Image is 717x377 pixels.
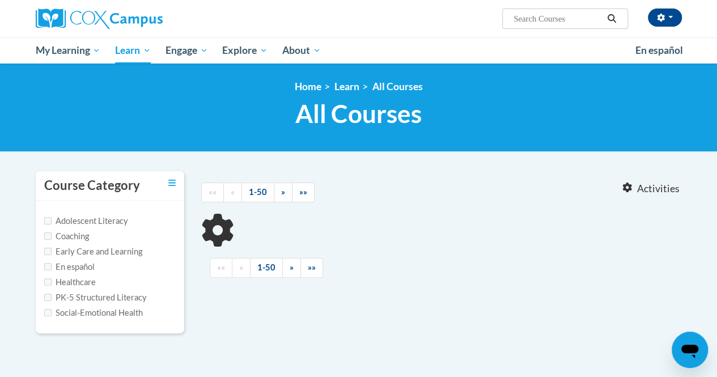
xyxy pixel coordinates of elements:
[290,262,294,272] span: »
[282,44,321,57] span: About
[635,44,683,56] span: En español
[603,12,620,26] button: Search
[35,44,100,57] span: My Learning
[44,217,52,224] input: Checkbox for Options
[628,39,690,62] a: En español
[292,183,315,202] a: End
[239,262,243,272] span: «
[637,183,680,195] span: Activities
[44,232,52,240] input: Checkbox for Options
[44,278,52,286] input: Checkbox for Options
[648,9,682,27] button: Account Settings
[44,263,52,270] input: Checkbox for Options
[44,294,52,301] input: Checkbox for Options
[241,183,274,202] a: 1-50
[275,37,328,63] a: About
[44,230,89,243] label: Coaching
[28,37,108,63] a: My Learning
[201,183,224,202] a: Begining
[215,37,275,63] a: Explore
[44,177,140,194] h3: Course Category
[44,248,52,255] input: Checkbox for Options
[44,276,96,289] label: Healthcare
[334,81,359,92] a: Learn
[223,183,242,202] a: Previous
[308,262,316,272] span: »»
[166,44,208,57] span: Engage
[282,258,301,278] a: Next
[44,261,95,273] label: En español
[300,258,323,278] a: End
[36,9,163,29] img: Cox Campus
[209,187,217,197] span: ««
[44,291,147,304] label: PK-5 Structured Literacy
[232,258,251,278] a: Previous
[222,44,268,57] span: Explore
[672,332,708,368] iframe: Button to launch messaging window
[27,37,690,63] div: Main menu
[168,177,176,189] a: Toggle collapse
[210,258,232,278] a: Begining
[231,187,235,197] span: «
[372,81,423,92] a: All Courses
[108,37,158,63] a: Learn
[217,262,225,272] span: ««
[250,258,283,278] a: 1-50
[295,81,321,92] a: Home
[44,307,143,319] label: Social-Emotional Health
[274,183,292,202] a: Next
[158,37,215,63] a: Engage
[512,12,603,26] input: Search Courses
[299,187,307,197] span: »»
[295,99,422,129] span: All Courses
[44,309,52,316] input: Checkbox for Options
[36,9,240,29] a: Cox Campus
[281,187,285,197] span: »
[44,245,142,258] label: Early Care and Learning
[115,44,151,57] span: Learn
[44,215,128,227] label: Adolescent Literacy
